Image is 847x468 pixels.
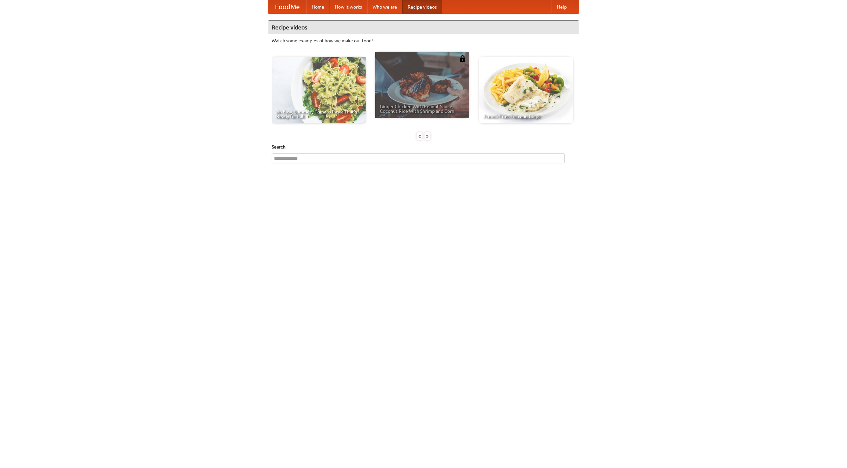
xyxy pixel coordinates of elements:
[479,57,573,123] a: French Fries Fish and Chips
[417,132,423,140] div: «
[552,0,572,14] a: Help
[459,55,466,62] img: 483408.png
[367,0,402,14] a: Who we are
[276,109,361,119] span: An Easy, Summery Tomato Pasta That's Ready for Fall
[272,57,366,123] a: An Easy, Summery Tomato Pasta That's Ready for Fall
[272,144,575,150] h5: Search
[484,114,568,119] span: French Fries Fish and Chips
[424,132,430,140] div: »
[272,37,575,44] p: Watch some examples of how we make our food!
[268,21,579,34] h4: Recipe videos
[402,0,442,14] a: Recipe videos
[268,0,306,14] a: FoodMe
[306,0,330,14] a: Home
[330,0,367,14] a: How it works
